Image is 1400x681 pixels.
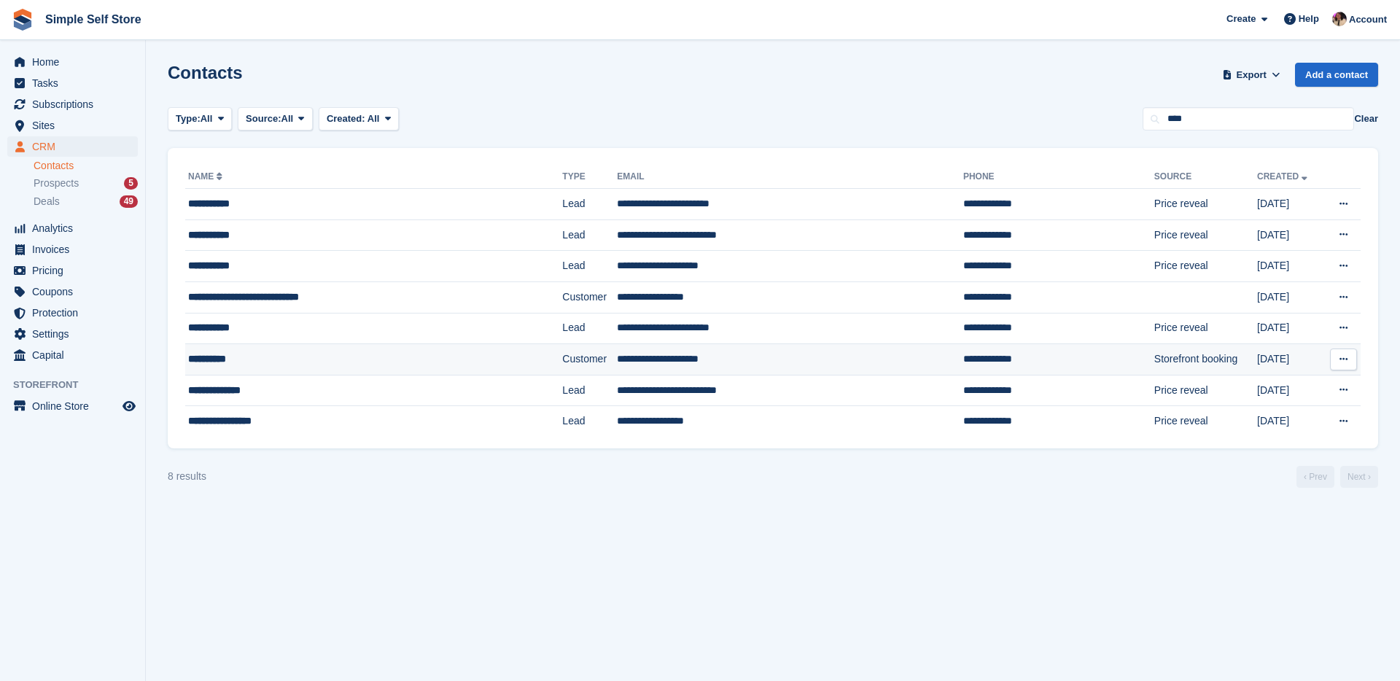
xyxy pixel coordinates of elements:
span: Tasks [32,73,120,93]
span: CRM [32,136,120,157]
a: menu [7,115,138,136]
div: 49 [120,195,138,208]
a: menu [7,136,138,157]
td: [DATE] [1257,251,1323,282]
td: [DATE] [1257,313,1323,344]
h1: Contacts [168,63,243,82]
td: Lead [562,313,617,344]
th: Source [1154,166,1257,189]
img: stora-icon-8386f47178a22dfd0bd8f6a31ec36ba5ce8667c1dd55bd0f319d3a0aa187defe.svg [12,9,34,31]
td: Price reveal [1154,189,1257,220]
span: Online Store [32,396,120,416]
td: Lead [562,251,617,282]
span: Protection [32,303,120,323]
td: Lead [562,406,617,437]
td: [DATE] [1257,344,1323,375]
span: Home [32,52,120,72]
span: All [281,112,294,126]
div: 8 results [168,469,206,484]
a: menu [7,260,138,281]
td: Storefront booking [1154,344,1257,375]
span: Deals [34,195,60,209]
span: Help [1299,12,1319,26]
a: Preview store [120,397,138,415]
span: Subscriptions [32,94,120,114]
a: menu [7,73,138,93]
td: [DATE] [1257,406,1323,437]
a: Prospects 5 [34,176,138,191]
th: Type [562,166,617,189]
td: Customer [562,281,617,313]
span: Invoices [32,239,120,260]
td: Customer [562,344,617,375]
th: Phone [963,166,1154,189]
span: Sites [32,115,120,136]
a: menu [7,52,138,72]
span: Prospects [34,176,79,190]
button: Clear [1354,112,1378,126]
a: menu [7,218,138,238]
span: Capital [32,345,120,365]
span: Storefront [13,378,145,392]
td: Price reveal [1154,313,1257,344]
td: Price reveal [1154,406,1257,437]
span: Coupons [32,281,120,302]
a: menu [7,303,138,323]
td: Lead [562,375,617,406]
td: [DATE] [1257,189,1323,220]
td: Price reveal [1154,219,1257,251]
td: Lead [562,219,617,251]
td: [DATE] [1257,281,1323,313]
span: Create [1226,12,1256,26]
a: Add a contact [1295,63,1378,87]
button: Source: All [238,107,313,131]
td: Lead [562,189,617,220]
span: All [367,113,380,124]
button: Export [1219,63,1283,87]
span: Type: [176,112,201,126]
span: Created: [327,113,365,124]
span: Export [1237,68,1267,82]
td: Price reveal [1154,375,1257,406]
button: Type: All [168,107,232,131]
td: Price reveal [1154,251,1257,282]
td: [DATE] [1257,375,1323,406]
nav: Page [1294,466,1381,488]
a: Created [1257,171,1310,182]
a: menu [7,324,138,344]
a: menu [7,345,138,365]
span: Account [1349,12,1387,27]
a: Simple Self Store [39,7,147,31]
span: Source: [246,112,281,126]
a: Next [1340,466,1378,488]
a: Previous [1296,466,1334,488]
button: Created: All [319,107,399,131]
a: Contacts [34,159,138,173]
td: [DATE] [1257,219,1323,251]
img: Scott McCutcheon [1332,12,1347,26]
a: menu [7,94,138,114]
div: 5 [124,177,138,190]
span: Analytics [32,218,120,238]
span: All [201,112,213,126]
a: Name [188,171,225,182]
th: Email [617,166,963,189]
span: Pricing [32,260,120,281]
a: menu [7,396,138,416]
a: menu [7,281,138,302]
a: Deals 49 [34,194,138,209]
span: Settings [32,324,120,344]
a: menu [7,239,138,260]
